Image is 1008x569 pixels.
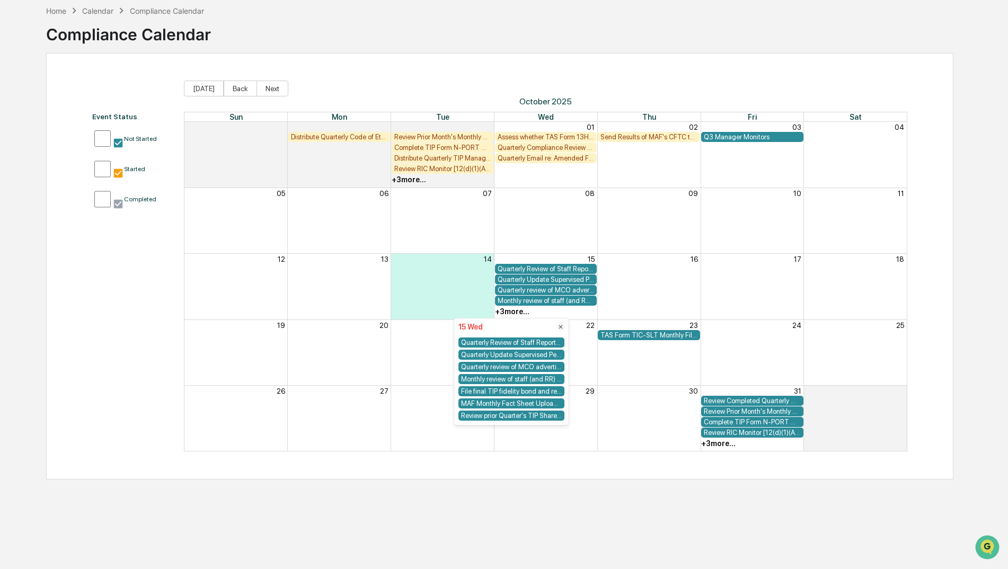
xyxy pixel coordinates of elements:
[11,155,19,163] div: 🔎
[792,321,801,330] button: 24
[224,81,257,96] button: Back
[394,144,491,152] div: Complete TIP Form N-PORT Monthly Checklist
[896,321,904,330] button: 25
[898,189,904,198] button: 11
[458,350,564,360] div: Quarterly Update Supervised Persons, Covered Associates and TIFF RR Lists
[704,407,801,415] div: Review Prior Month's Monthly TIP Compliance Testing Results (both Fund Level and Sub-Adviser Leve...
[689,321,698,330] button: 23
[895,123,904,131] button: 04
[130,6,204,15] div: Compliance Calendar
[793,189,801,198] button: 10
[229,112,243,121] span: Sun
[498,286,595,294] div: Quarterly review of MCO advertising checklist and backup materials
[748,112,757,121] span: Fri
[184,96,907,106] span: October 2025
[379,321,388,330] button: 20
[87,134,131,144] span: Attestations
[498,133,595,141] div: Assess whether TAS Form 13H Quarterly Filing is required (if so, must be filed promptly after qua...
[704,397,801,405] div: Review Completed Quarterly Manager Monitors
[600,133,697,141] div: Send Results of MAF's CFTC test from last day of month to [EMAIL_ADDRESS][DOMAIN_NAME]
[794,255,801,263] button: 17
[379,123,388,131] button: 29
[458,374,564,384] div: Monthly review of staff (and RR) archived communications (including email and Teams) [FIRM DEADLINE]
[704,133,801,141] div: Q3 Manager Monitors
[586,321,595,330] button: 22
[483,189,492,198] button: 07
[458,386,564,396] div: File final TIP fidelity bond and related documents with SEC (filing due [DATE] of receipt of fina...
[588,255,595,263] button: 15
[332,112,347,121] span: Mon
[642,112,656,121] span: Thu
[36,81,174,92] div: Start new chat
[850,112,862,121] span: Sat
[46,6,66,15] div: Home
[458,411,564,421] div: Review prior Quarter's TIP Shareholder Transactions
[11,135,19,143] div: 🖐️
[498,297,595,305] div: Monthly review of staff (and RR) archived communications (including email and Teams) [FIRM DEADLINE]
[704,429,801,437] div: Review RIC Monitor [12(d)(1)(A)(i) test] for TKF/MAF/TCF/GEF/DSF
[689,123,698,131] button: 02
[82,6,113,15] div: Calendar
[974,534,1003,563] iframe: Open customer support
[380,387,388,395] button: 27
[458,337,564,348] div: Quarterly Review of Staff Report from Human Resources (new staffers, address changes)
[73,129,136,148] a: 🗄️Attestations
[184,112,907,451] div: Month View
[11,22,193,39] p: How can we help?
[180,84,193,97] button: Start new chat
[105,180,128,188] span: Pylon
[436,112,449,121] span: Tue
[394,165,491,173] div: Review RIC Monitor [12(d)(1)(A)(i) test] for TKF/MAF/TCF/GEF/DSF
[458,323,483,331] div: 15 Wed
[701,439,736,448] div: + 3 more...
[21,154,67,164] span: Data Lookup
[394,133,491,141] div: Review Prior Month's Monthly TIP Compliance Testing Results (both Fund Level and Sub-Adviser Leve...
[792,123,801,131] button: 03
[124,165,145,173] div: Started
[394,154,491,162] div: Distribute Quarterly TIP Manager Monitor
[124,135,157,143] div: Not Started
[691,255,698,263] button: 16
[75,179,128,188] a: Powered byPylon
[392,175,426,184] div: + 3 more...
[277,189,285,198] button: 05
[277,321,285,330] button: 19
[896,255,904,263] button: 18
[46,16,211,44] div: Compliance Calendar
[6,149,71,168] a: 🔎Data Lookup
[586,387,595,395] button: 29
[498,144,595,152] div: Quarterly Compliance Review of RFP Materials
[484,255,492,263] button: 14
[538,112,554,121] span: Wed
[184,81,224,96] button: [DATE]
[498,275,595,283] div: Quarterly Update Supervised Persons, Covered Associates and TIFF RR Lists
[381,255,388,263] button: 13
[585,189,595,198] button: 08
[278,255,285,263] button: 12
[291,133,388,141] div: Distribute Quarterly Code of Ethics Reports
[600,331,697,339] div: TAS Form TIC-SLT Monthly Filing [FIRM DEADLINE]
[498,154,595,162] div: Quarterly Email re: Amended Form PF requirements (Section 5 email)
[458,362,564,372] div: Quarterly review of MCO advertising checklist and backup materials
[276,123,285,131] button: 28
[458,398,564,408] div: MAF Monthly Fact Sheet Upload to Foreside
[36,92,134,100] div: We're available if you need us!
[124,195,156,203] div: Completed
[896,387,904,395] button: 01
[21,134,68,144] span: Preclearance
[495,307,529,316] div: + 3 more...
[704,418,801,426] div: Complete TIP Form N-PORT Monthly Checklist
[92,112,174,121] div: Event Status
[11,81,30,100] img: 1746055101610-c473b297-6a78-478c-a979-82029cc54cd1
[257,81,288,96] button: Next
[483,123,492,131] button: 30
[77,135,85,143] div: 🗄️
[379,189,388,198] button: 06
[689,387,698,395] button: 30
[587,123,595,131] button: 01
[794,387,801,395] button: 31
[6,129,73,148] a: 🖐️Preclearance
[277,387,285,395] button: 26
